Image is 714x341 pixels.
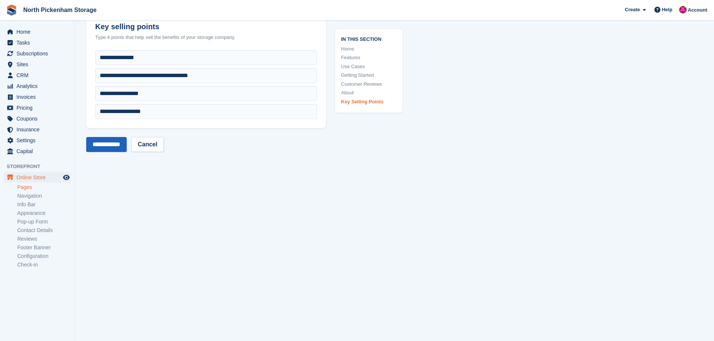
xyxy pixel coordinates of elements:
span: Home [16,27,61,37]
a: menu [4,70,71,80]
span: Create [625,6,640,13]
a: Getting Started [341,71,397,79]
span: Account [688,6,707,14]
a: menu [4,27,71,37]
span: Analytics [16,81,61,91]
a: Contact Details [17,227,71,234]
a: Check-in [17,261,71,268]
a: menu [4,48,71,59]
a: Info Bar [17,201,71,208]
img: stora-icon-8386f47178a22dfd0bd8f6a31ec36ba5ce8667c1dd55bd0f319d3a0aa187defe.svg [6,4,17,16]
a: Pages [17,184,71,191]
a: Preview store [62,173,71,182]
span: Insurance [16,124,61,135]
a: Navigation [17,192,71,200]
a: Reviews [17,235,71,243]
a: Home [341,45,397,53]
span: Online Store [16,172,61,183]
a: Appearance [17,210,71,217]
a: menu [4,59,71,70]
a: menu [4,124,71,135]
span: Help [662,6,672,13]
span: Sites [16,59,61,70]
span: Capital [16,146,61,156]
span: Invoices [16,92,61,102]
a: menu [4,172,71,183]
a: Key Selling Points [341,98,397,106]
span: Settings [16,135,61,146]
a: menu [4,135,71,146]
h2: Key selling points [95,22,317,31]
span: Coupons [16,113,61,124]
span: Storefront [7,163,75,170]
a: About [341,89,397,97]
a: Pop-up Form [17,218,71,225]
a: menu [4,81,71,91]
a: Footer Banner [17,244,71,251]
img: Dylan Taylor [679,6,687,13]
div: Type 4 points that help sell the benefits of your storage company. [95,34,317,41]
a: menu [4,103,71,113]
a: menu [4,113,71,124]
span: CRM [16,70,61,80]
a: North Pickenham Storage [20,4,100,16]
span: Pricing [16,103,61,113]
span: Subscriptions [16,48,61,59]
a: Cancel [131,137,163,152]
a: Configuration [17,253,71,260]
span: Tasks [16,37,61,48]
a: menu [4,92,71,102]
a: menu [4,37,71,48]
span: In this section [341,35,397,42]
a: Use Cases [341,63,397,70]
a: Features [341,54,397,61]
a: Customer Reviews [341,80,397,88]
a: menu [4,146,71,156]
